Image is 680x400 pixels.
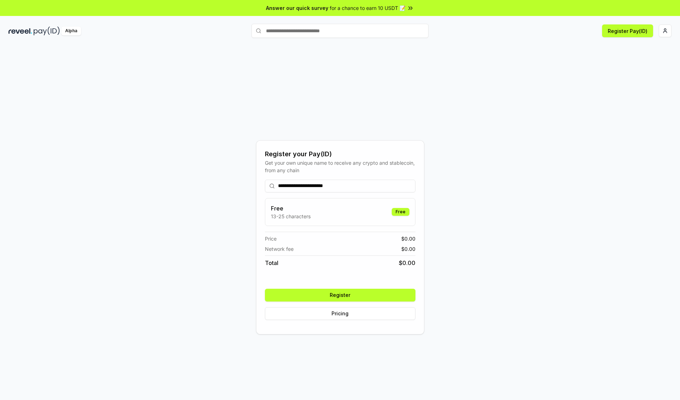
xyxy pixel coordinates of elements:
[8,27,32,35] img: reveel_dark
[265,235,277,242] span: Price
[271,213,311,220] p: 13-25 characters
[602,24,653,37] button: Register Pay(ID)
[266,4,328,12] span: Answer our quick survey
[34,27,60,35] img: pay_id
[265,259,278,267] span: Total
[392,208,409,216] div: Free
[265,159,415,174] div: Get your own unique name to receive any crypto and stablecoin, from any chain
[399,259,415,267] span: $ 0.00
[265,149,415,159] div: Register your Pay(ID)
[271,204,311,213] h3: Free
[61,27,81,35] div: Alpha
[265,307,415,320] button: Pricing
[330,4,406,12] span: for a chance to earn 10 USDT 📝
[401,245,415,253] span: $ 0.00
[265,245,294,253] span: Network fee
[265,289,415,302] button: Register
[401,235,415,242] span: $ 0.00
